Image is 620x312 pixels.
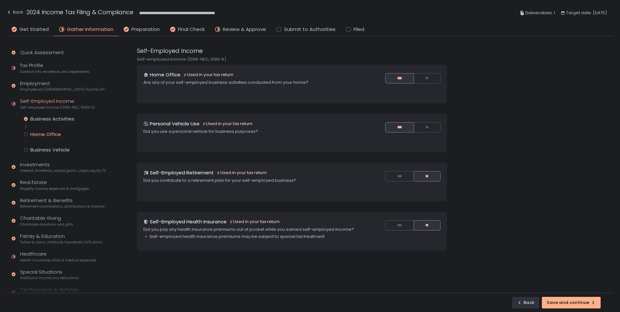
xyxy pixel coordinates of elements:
[547,300,596,306] div: Save and continue
[20,179,89,191] div: Real Estate
[20,240,102,245] span: Tuition & loans, childcare, household, 529 plans
[20,69,89,74] span: Contact info, residence, and dependents
[566,9,607,17] span: Target date: [DATE]
[20,98,95,110] div: Self-Employed Income
[67,26,113,33] span: Gather Information
[137,56,447,62] div: Self-employed income (1099-NEC, 1099-K)
[178,26,205,33] span: Final Check
[223,26,266,33] span: Review & Approve
[143,234,359,239] div: 🔸 Self-employed health insurance premiums may be subject to special tax treatment
[143,178,359,183] div: Did you contribute to a retirement plan for your self-employed business?
[229,219,280,225] div: Used in your tax return
[26,8,133,16] h1: 2024 Income Tax Filing & Compliance
[202,121,253,127] div: Used in your tax return
[20,197,106,209] div: Retirement & Benefits
[143,129,359,134] div: Did you use a personal vehicle for business purposes?
[216,170,267,176] div: Used in your tax return
[20,268,79,281] div: Special Situations
[20,49,64,56] div: Quick Assessment
[512,297,539,308] button: Back
[19,26,49,33] span: Get Started
[6,8,23,18] button: Back
[20,250,97,263] div: Healthcare
[20,204,106,209] span: Retirement contributions, distributions & income (1099-R, 5498)
[150,120,200,128] h1: Personal Vehicle Use
[20,87,106,92] span: Employee and [DEMOGRAPHIC_DATA] income (W-2s)
[20,62,89,74] div: Tax Profile
[20,80,106,92] div: Employment
[30,116,74,122] div: Business Activities
[20,233,102,245] div: Family & Education
[20,258,97,263] span: Health insurance, HSAs & medical expenses
[137,46,203,55] h1: Self-Employed Income
[284,26,336,33] span: Submit to Authorities
[20,222,73,227] span: Charitable donations and gifts
[143,227,359,232] div: Did you pay any health insurance premiums out of pocket while you earned self-employed income?
[20,286,87,298] div: Tax Payments & Refunds
[150,218,227,226] h1: Self-Employed Health Insurance
[20,186,89,191] span: Property income, expenses & mortgages
[20,105,95,110] span: Self-employed income (1099-NEC, 1099-K)
[6,8,23,16] div: Back
[20,215,73,227] div: Charitable Giving
[30,147,70,153] div: Business Vehicle
[20,161,106,173] div: Investments
[183,72,233,78] div: Used in your tax return
[131,26,160,33] span: Preparation
[150,169,214,177] h1: Self-Employed Retirement
[143,80,359,85] div: Are any of your self-employed business activities conducted from your home?
[517,300,534,306] div: Back
[30,131,61,138] div: Home Office
[354,26,364,33] span: Filed
[150,71,181,79] h1: Home Office
[20,168,106,173] span: Interest, dividends, capital gains, crypto, equity (1099s, K-1s)
[20,276,79,280] span: Additional income and deductions
[542,297,601,308] button: Save and continue
[525,9,555,17] span: Deliverables: 1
